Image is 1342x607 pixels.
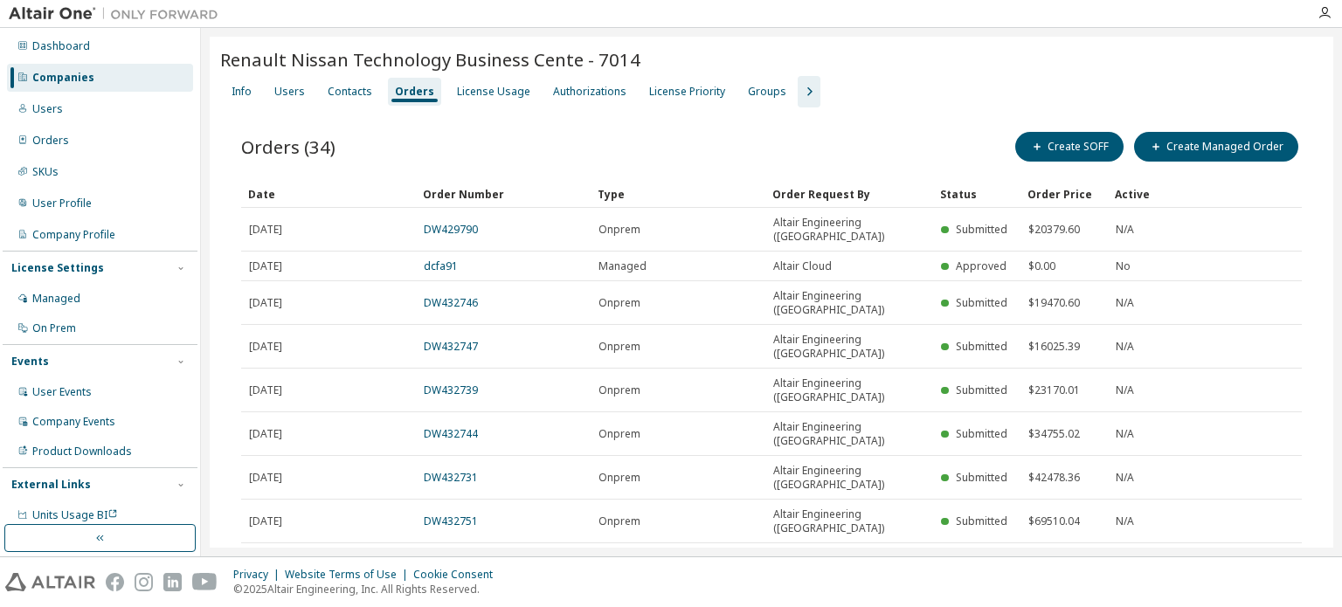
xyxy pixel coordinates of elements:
[772,180,926,208] div: Order Request By
[1134,132,1298,162] button: Create Managed Order
[1028,259,1055,273] span: $0.00
[32,321,76,335] div: On Prem
[1116,383,1134,397] span: N/A
[598,383,640,397] span: Onprem
[220,47,640,72] span: Renault Nissan Technology Business Cente - 7014
[9,5,227,23] img: Altair One
[956,383,1007,397] span: Submitted
[956,514,1007,528] span: Submitted
[956,426,1007,441] span: Submitted
[5,573,95,591] img: altair_logo.svg
[1115,180,1188,208] div: Active
[424,339,478,354] a: DW432747
[106,573,124,591] img: facebook.svg
[424,383,478,397] a: DW432739
[1028,223,1080,237] span: $20379.60
[249,383,282,397] span: [DATE]
[1028,296,1080,310] span: $19470.60
[11,261,104,275] div: License Settings
[773,216,925,244] span: Altair Engineering ([GEOGRAPHIC_DATA])
[424,259,458,273] a: dcfa91
[32,415,115,429] div: Company Events
[249,296,282,310] span: [DATE]
[956,259,1006,273] span: Approved
[1116,514,1134,528] span: N/A
[32,71,94,85] div: Companies
[956,339,1007,354] span: Submitted
[32,292,80,306] div: Managed
[32,445,132,459] div: Product Downloads
[192,573,218,591] img: youtube.svg
[135,573,153,591] img: instagram.svg
[748,85,786,99] div: Groups
[163,573,182,591] img: linkedin.svg
[424,470,478,485] a: DW432731
[773,259,832,273] span: Altair Cloud
[232,85,252,99] div: Info
[32,165,59,179] div: SKUs
[1116,223,1134,237] span: N/A
[249,471,282,485] span: [DATE]
[32,228,115,242] div: Company Profile
[598,259,647,273] span: Managed
[424,514,478,528] a: DW432751
[1027,180,1101,208] div: Order Price
[233,568,285,582] div: Privacy
[233,582,503,597] p: © 2025 Altair Engineering, Inc. All Rights Reserved.
[32,197,92,210] div: User Profile
[773,507,925,535] span: Altair Engineering ([GEOGRAPHIC_DATA])
[773,420,925,448] span: Altair Engineering ([GEOGRAPHIC_DATA])
[32,385,92,399] div: User Events
[1116,259,1131,273] span: No
[328,85,372,99] div: Contacts
[249,223,282,237] span: [DATE]
[424,222,478,237] a: DW429790
[32,39,90,53] div: Dashboard
[598,427,640,441] span: Onprem
[598,340,640,354] span: Onprem
[11,478,91,492] div: External Links
[249,427,282,441] span: [DATE]
[956,222,1007,237] span: Submitted
[773,289,925,317] span: Altair Engineering ([GEOGRAPHIC_DATA])
[956,470,1007,485] span: Submitted
[249,259,282,273] span: [DATE]
[424,426,478,441] a: DW432744
[285,568,413,582] div: Website Terms of Use
[1028,427,1080,441] span: $34755.02
[395,85,434,99] div: Orders
[598,180,758,208] div: Type
[1028,383,1080,397] span: $23170.01
[773,376,925,404] span: Altair Engineering ([GEOGRAPHIC_DATA])
[649,85,725,99] div: License Priority
[241,135,335,159] span: Orders (34)
[249,514,282,528] span: [DATE]
[424,295,478,310] a: DW432746
[940,180,1013,208] div: Status
[423,180,584,208] div: Order Number
[457,85,530,99] div: License Usage
[956,295,1007,310] span: Submitted
[1116,427,1134,441] span: N/A
[598,514,640,528] span: Onprem
[1116,471,1134,485] span: N/A
[32,102,63,116] div: Users
[32,134,69,148] div: Orders
[1015,132,1124,162] button: Create SOFF
[1116,340,1134,354] span: N/A
[1028,340,1080,354] span: $16025.39
[1028,471,1080,485] span: $42478.36
[598,471,640,485] span: Onprem
[1116,296,1134,310] span: N/A
[11,355,49,369] div: Events
[249,340,282,354] span: [DATE]
[248,180,409,208] div: Date
[32,507,118,522] span: Units Usage BI
[1028,514,1080,528] span: $69510.04
[553,85,626,99] div: Authorizations
[413,568,503,582] div: Cookie Consent
[598,296,640,310] span: Onprem
[773,333,925,361] span: Altair Engineering ([GEOGRAPHIC_DATA])
[274,85,305,99] div: Users
[773,464,925,492] span: Altair Engineering ([GEOGRAPHIC_DATA])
